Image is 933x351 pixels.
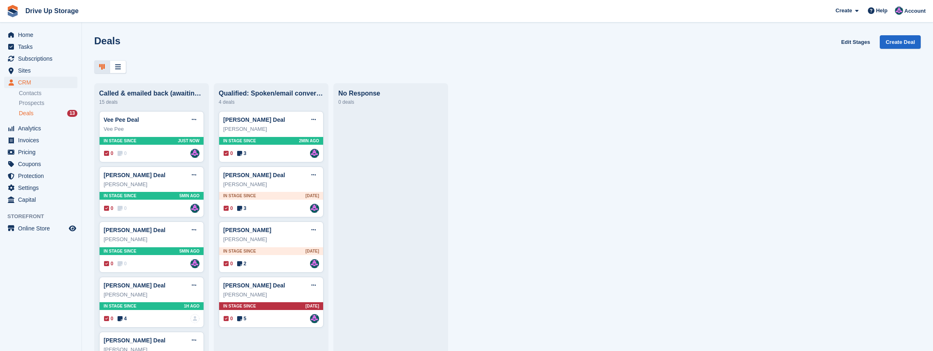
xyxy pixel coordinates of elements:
[306,303,319,309] span: [DATE]
[237,260,247,267] span: 2
[118,150,127,157] span: 0
[4,41,77,52] a: menu
[4,146,77,158] a: menu
[4,77,77,88] a: menu
[838,35,874,49] a: Edit Stages
[223,116,285,123] a: [PERSON_NAME] Deal
[104,291,199,299] div: [PERSON_NAME]
[18,77,67,88] span: CRM
[67,110,77,117] div: 13
[224,150,233,157] span: 0
[4,123,77,134] a: menu
[190,314,199,323] a: deal-assignee-blank
[18,134,67,146] span: Invoices
[4,65,77,76] a: menu
[338,90,443,97] div: No Response
[4,29,77,41] a: menu
[18,123,67,134] span: Analytics
[4,53,77,64] a: menu
[19,99,77,107] a: Prospects
[310,149,319,158] img: Andy
[4,134,77,146] a: menu
[223,291,319,299] div: [PERSON_NAME]
[104,315,113,322] span: 0
[18,182,67,194] span: Settings
[104,116,139,123] a: Vee Pee Deal
[223,193,256,199] span: In stage since
[190,204,199,213] a: Andy
[179,193,199,199] span: 5MIN AGO
[219,90,324,97] div: Qualified: Spoken/email conversation with them
[104,248,136,254] span: In stage since
[876,7,888,15] span: Help
[4,223,77,234] a: menu
[4,170,77,182] a: menu
[223,125,319,133] div: [PERSON_NAME]
[237,150,247,157] span: 3
[104,138,136,144] span: In stage since
[904,7,926,15] span: Account
[118,315,127,322] span: 4
[179,248,199,254] span: 5MIN AGO
[18,65,67,76] span: Sites
[18,170,67,182] span: Protection
[104,193,136,199] span: In stage since
[224,315,233,322] span: 0
[104,282,165,289] a: [PERSON_NAME] Deal
[118,260,127,267] span: 0
[836,7,852,15] span: Create
[118,205,127,212] span: 0
[19,89,77,97] a: Contacts
[237,205,247,212] span: 3
[223,235,319,244] div: [PERSON_NAME]
[22,4,82,18] a: Drive Up Storage
[223,180,319,189] div: [PERSON_NAME]
[310,314,319,323] a: Andy
[18,146,67,158] span: Pricing
[19,109,34,117] span: Deals
[104,303,136,309] span: In stage since
[310,204,319,213] img: Andy
[18,194,67,205] span: Capital
[99,90,204,97] div: Called & emailed back (awaiting response)
[237,315,247,322] span: 5
[223,138,256,144] span: In stage since
[68,223,77,233] a: Preview store
[224,260,233,267] span: 0
[4,194,77,205] a: menu
[94,35,120,46] h1: Deals
[18,29,67,41] span: Home
[224,205,233,212] span: 0
[184,303,199,309] span: 1H AGO
[104,337,165,344] a: [PERSON_NAME] Deal
[190,259,199,268] a: Andy
[7,212,82,221] span: Storefront
[104,150,113,157] span: 0
[223,172,285,178] a: [PERSON_NAME] Deal
[104,235,199,244] div: [PERSON_NAME]
[4,182,77,194] a: menu
[104,260,113,267] span: 0
[219,97,324,107] div: 4 deals
[223,303,256,309] span: In stage since
[104,125,199,133] div: Vee Pee
[178,138,199,144] span: Just now
[104,172,165,178] a: [PERSON_NAME] Deal
[306,193,319,199] span: [DATE]
[223,227,271,233] a: [PERSON_NAME]
[99,97,204,107] div: 15 deals
[19,99,44,107] span: Prospects
[4,158,77,170] a: menu
[895,7,903,15] img: Andy
[18,41,67,52] span: Tasks
[310,259,319,268] a: Andy
[190,149,199,158] a: Andy
[104,180,199,189] div: [PERSON_NAME]
[7,5,19,17] img: stora-icon-8386f47178a22dfd0bd8f6a31ec36ba5ce8667c1dd55bd0f319d3a0aa187defe.svg
[18,223,67,234] span: Online Store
